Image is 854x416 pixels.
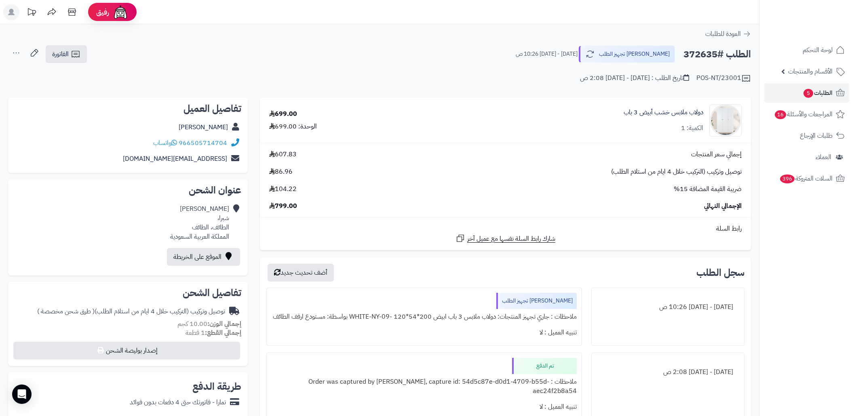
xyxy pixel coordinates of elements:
img: ai-face.png [112,4,129,20]
span: الأقسام والمنتجات [788,66,833,77]
span: السلات المتروكة [779,173,833,184]
h2: تفاصيل الشحن [15,288,241,298]
div: Open Intercom Messenger [12,384,32,404]
span: 607.83 [269,150,297,159]
img: logo-2.png [799,19,846,36]
div: الوحدة: 699.00 [269,122,317,131]
span: المراجعات والأسئلة [774,109,833,120]
a: العملاء [764,147,849,167]
a: شارك رابط السلة نفسها مع عميل آخر [455,233,555,244]
button: [PERSON_NAME] تجهيز الطلب [579,46,675,63]
span: العودة للطلبات [705,29,741,39]
h3: سجل الطلب [696,268,744,277]
div: تم الدفع [512,358,577,374]
span: العملاء [816,151,831,163]
a: [PERSON_NAME] [179,122,228,132]
a: الموقع على الخريطة [167,248,240,266]
a: دولاب ملابس خشب أبيض 3 باب [624,108,703,117]
img: 1753186020-1-90x90.jpg [710,104,741,137]
span: الطلبات [803,87,833,99]
div: [DATE] - [DATE] 10:26 ص [597,299,739,315]
a: 966505714704 [179,138,227,148]
div: 699.00 [269,109,297,119]
a: المراجعات والأسئلة16 [764,105,849,124]
div: ملاحظات : جاري تجهيز المنتجات: دولاب ملابس 3 باب ابيض 200*54*120 -WHITE-NY-09 بواسطة: مستودع ارفف... [272,309,577,325]
strong: إجمالي القطع: [205,328,241,338]
a: لوحة التحكم [764,40,849,60]
div: رابط السلة [263,224,748,233]
small: 10.00 كجم [177,319,241,329]
span: توصيل وتركيب (التركيب خلال 4 ايام من استلام الطلب) [611,167,742,176]
span: ( طرق شحن مخصصة ) [37,307,95,316]
span: الفاتورة [52,49,69,59]
a: تحديثات المنصة [21,4,42,22]
h2: عنوان الشحن [15,185,241,195]
span: 86.96 [269,167,293,176]
div: الكمية: 1 [681,124,703,133]
div: تاريخ الطلب : [DATE] - [DATE] 2:08 ص [580,74,689,83]
strong: إجمالي الوزن: [207,319,241,329]
div: [DATE] - [DATE] 2:08 ص [597,364,739,380]
div: [PERSON_NAME] شبرا، الطائف، الطائف المملكة العربية السعودية [170,204,229,241]
div: ملاحظات : Order was captured by [PERSON_NAME], capture id: 54d5c87e-d0d1-4709-b55d-aec24f2b8a54 [272,374,577,399]
a: العودة للطلبات [705,29,751,39]
small: 1 قطعة [186,328,241,338]
a: واتساب [153,138,177,148]
div: توصيل وتركيب (التركيب خلال 4 ايام من استلام الطلب) [37,307,225,316]
a: [EMAIL_ADDRESS][DOMAIN_NAME] [123,154,227,164]
div: تمارا - فاتورتك حتى 4 دفعات بدون فوائد [130,398,226,407]
span: 799.00 [269,202,297,211]
div: تنبيه العميل : لا [272,399,577,415]
div: تنبيه العميل : لا [272,325,577,340]
a: الطلبات5 [764,83,849,103]
span: ضريبة القيمة المضافة 15% [674,185,742,194]
span: 5 [803,89,813,98]
div: POS-NT/23001 [696,74,751,83]
span: طلبات الإرجاع [800,130,833,141]
span: إجمالي سعر المنتجات [691,150,742,159]
h2: تفاصيل العميل [15,104,241,113]
div: [PERSON_NAME] تجهيز الطلب [496,293,577,309]
a: السلات المتروكة396 [764,169,849,188]
a: الفاتورة [46,45,87,63]
h2: طريقة الدفع [192,382,241,391]
span: لوحة التحكم [803,44,833,56]
span: الإجمالي النهائي [704,202,742,211]
span: رفيق [96,7,109,17]
button: أضف تحديث جديد [268,264,334,282]
button: إصدار بوليصة الشحن [13,342,240,359]
span: 104.22 [269,185,297,194]
small: [DATE] - [DATE] 10:26 ص [516,50,578,58]
span: شارك رابط السلة نفسها مع عميل آخر [467,234,555,244]
a: طلبات الإرجاع [764,126,849,145]
span: 16 [775,110,787,119]
span: 396 [780,174,795,183]
h2: الطلب #372635 [683,46,751,63]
